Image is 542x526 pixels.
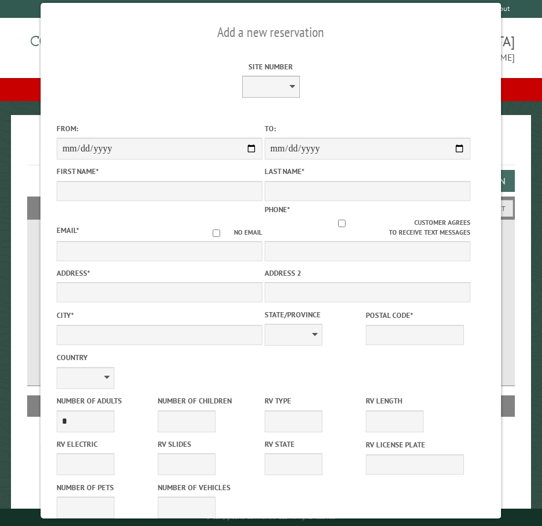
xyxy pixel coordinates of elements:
input: No email [199,229,234,237]
label: Number of Vehicles [158,482,257,493]
label: Site Number [168,61,374,72]
label: State/Province [265,309,363,320]
small: © Campground Commander LLC. All rights reserved. [206,513,336,521]
label: Email [57,225,79,235]
label: RV Slides [158,439,257,450]
label: To: [265,123,470,134]
h1: Reservations [27,134,515,165]
label: Last Name [265,166,470,177]
input: Customer agrees to receive text messages [269,220,414,227]
label: RV State [265,439,363,450]
label: Number of Pets [57,482,155,493]
label: From: [57,123,262,134]
label: Address 2 [265,268,470,279]
label: City [57,310,262,321]
label: Address [57,268,262,279]
h2: Add a new reservation [57,21,485,43]
label: RV License Plate [366,439,465,450]
th: Site [33,395,79,416]
img: Campground Commander [27,23,172,68]
label: RV Length [366,395,465,406]
label: RV Type [265,395,363,406]
label: RV Electric [57,439,155,450]
label: First Name [57,166,262,177]
label: Country [57,352,262,363]
label: Number of Adults [57,395,155,406]
label: Customer agrees to receive text messages [265,218,470,238]
label: Phone [265,205,290,214]
label: Postal Code [366,310,465,321]
h2: Filters [27,197,515,218]
label: Number of Children [158,395,257,406]
label: No email [199,228,262,238]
